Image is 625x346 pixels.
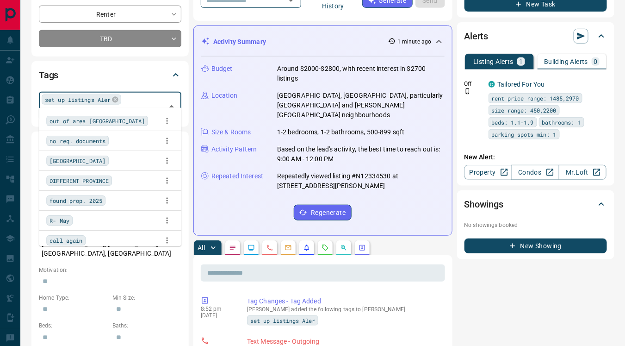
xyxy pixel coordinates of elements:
p: Listing Alerts [473,58,514,65]
span: found prop. 2025 [50,196,102,205]
div: Tags [39,64,181,86]
p: Baths: [112,321,181,330]
p: Home Type: [39,294,108,302]
span: set up listings Aler [45,95,111,104]
svg: Opportunities [340,244,347,252]
span: [GEOGRAPHIC_DATA] [50,156,105,165]
p: 1 minute ago [397,38,431,46]
p: Building Alerts [544,58,588,65]
a: Tailored For You [498,81,545,88]
p: Location [211,91,237,101]
span: no req. documents [50,136,105,145]
svg: Notes [229,244,236,252]
span: call again [50,236,82,245]
div: set up listings Aler [42,94,121,105]
p: Around $2000-$2800, with recent interest in $2700 listings [277,64,445,83]
p: Off [464,80,483,88]
div: Showings [464,193,607,215]
a: Property [464,165,512,180]
p: [PERSON_NAME] added the following tags to [PERSON_NAME] [247,306,441,313]
div: condos.ca [489,81,495,88]
svg: Calls [266,244,273,252]
p: Tag Changes - Tag Added [247,296,441,306]
svg: Push Notification Only [464,88,471,94]
p: No showings booked [464,221,607,229]
p: [DATE] [201,312,233,319]
span: DIFFERENT PROVINCE [50,176,109,185]
p: Beds: [39,321,108,330]
p: Min Size: [112,294,181,302]
a: Condos [512,165,559,180]
button: Close [165,100,178,113]
div: Activity Summary1 minute ago [201,33,445,50]
p: 0 [594,58,597,65]
svg: Requests [322,244,329,252]
span: size range: 450,2200 [492,106,557,115]
p: 8:52 pm [201,306,233,312]
p: Repeatedly viewed listing #N12334530 at [STREET_ADDRESS][PERSON_NAME] [277,171,445,191]
span: beds: 1.1-1.9 [492,118,534,127]
p: 1 [519,58,523,65]
span: rent price range: 1485,2970 [492,94,579,103]
p: [GEOGRAPHIC_DATA], [GEOGRAPHIC_DATA], particularly [GEOGRAPHIC_DATA] and [PERSON_NAME][GEOGRAPHIC... [277,91,445,120]
a: Mr.Loft [559,165,606,180]
p: 1-2 bedrooms, 1-2 bathrooms, 500-899 sqft [277,127,404,137]
div: Alerts [464,25,607,47]
p: Size & Rooms [211,127,251,137]
p: Budget [211,64,233,74]
p: New Alert: [464,152,607,162]
span: out of area [GEOGRAPHIC_DATA] [50,116,145,126]
p: Activity Pattern [211,145,257,154]
span: set up listings Aler [250,316,315,325]
h2: Tags [39,68,58,82]
p: Repeated Interest [211,171,263,181]
button: Regenerate [294,205,352,220]
svg: Lead Browsing Activity [248,244,255,252]
div: TBD [39,30,181,47]
div: Renter [39,6,181,23]
p: Based on the lead's activity, the best time to reach out is: 9:00 AM - 12:00 PM [277,145,445,164]
svg: Listing Alerts [303,244,310,252]
button: New Showing [464,239,607,253]
h2: Showings [464,197,504,212]
p: Motivation: [39,266,181,274]
svg: Agent Actions [359,244,366,252]
p: Activity Summary [213,37,266,47]
svg: Emails [285,244,292,252]
span: parking spots min: 1 [492,130,557,139]
p: All [198,245,205,251]
span: R- May [50,216,69,225]
span: bathrooms: 1 [542,118,581,127]
h2: Alerts [464,29,489,44]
